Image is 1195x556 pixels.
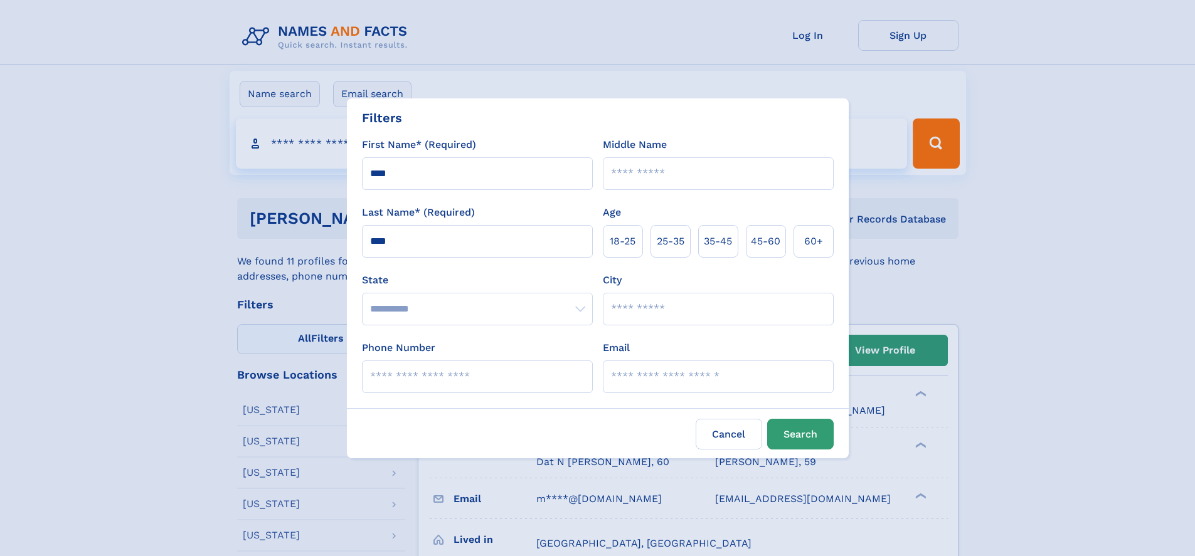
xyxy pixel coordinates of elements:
[362,273,593,288] label: State
[603,340,630,355] label: Email
[751,234,780,249] span: 45‑60
[610,234,635,249] span: 18‑25
[603,273,622,288] label: City
[696,419,762,449] label: Cancel
[704,234,732,249] span: 35‑45
[804,234,823,249] span: 60+
[362,108,402,127] div: Filters
[362,137,476,152] label: First Name* (Required)
[657,234,684,249] span: 25‑35
[603,205,621,220] label: Age
[603,137,667,152] label: Middle Name
[362,340,435,355] label: Phone Number
[767,419,834,449] button: Search
[362,205,475,220] label: Last Name* (Required)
